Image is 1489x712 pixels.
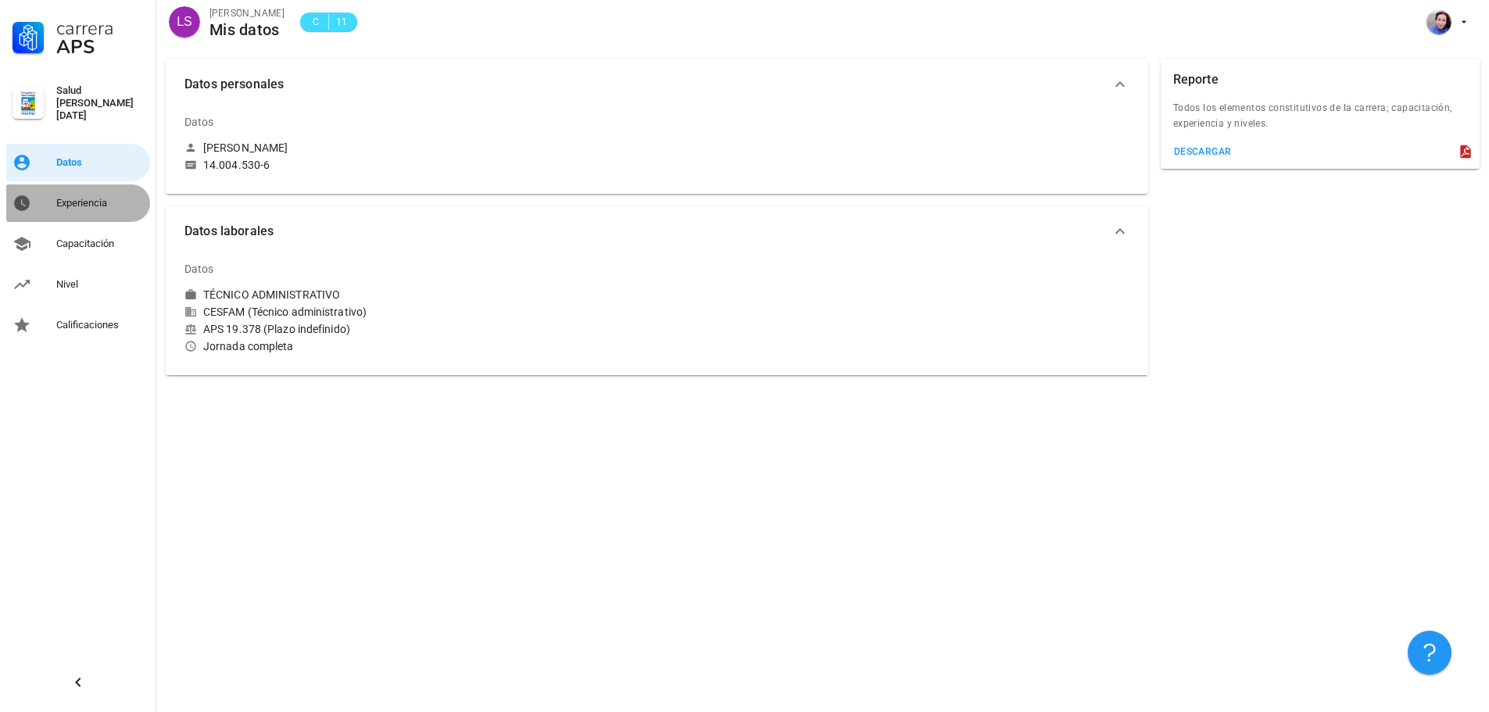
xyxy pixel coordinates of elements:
[184,305,650,319] div: CESFAM (Técnico administrativo)
[203,288,340,302] div: TÉCNICO ADMINISTRATIVO
[184,103,214,141] div: Datos
[56,319,144,331] div: Calificaciones
[166,59,1148,109] button: Datos personales
[335,14,348,30] span: 11
[6,306,150,344] a: Calificaciones
[1173,146,1232,157] div: descargar
[169,6,200,38] div: avatar
[209,5,285,21] div: [PERSON_NAME]
[203,158,270,172] div: 14.004.530-6
[166,206,1148,256] button: Datos laborales
[56,84,144,122] div: Salud [PERSON_NAME][DATE]
[310,14,322,30] span: C
[1426,9,1451,34] div: avatar
[184,339,650,353] div: Jornada completa
[1161,100,1480,141] div: Todos los elementos constitutivos de la carrera; capacitación, experiencia y niveles.
[203,141,288,155] div: [PERSON_NAME]
[1167,141,1238,163] button: descargar
[177,6,192,38] span: LS
[56,156,144,169] div: Datos
[184,220,1111,242] span: Datos laborales
[56,238,144,250] div: Capacitación
[6,144,150,181] a: Datos
[6,184,150,222] a: Experiencia
[56,38,144,56] div: APS
[56,278,144,291] div: Nivel
[1173,59,1219,100] div: Reporte
[56,19,144,38] div: Carrera
[184,322,650,336] div: APS 19.378 (Plazo indefinido)
[56,197,144,209] div: Experiencia
[6,225,150,263] a: Capacitación
[6,266,150,303] a: Nivel
[184,73,1111,95] span: Datos personales
[184,250,214,288] div: Datos
[209,21,285,38] div: Mis datos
